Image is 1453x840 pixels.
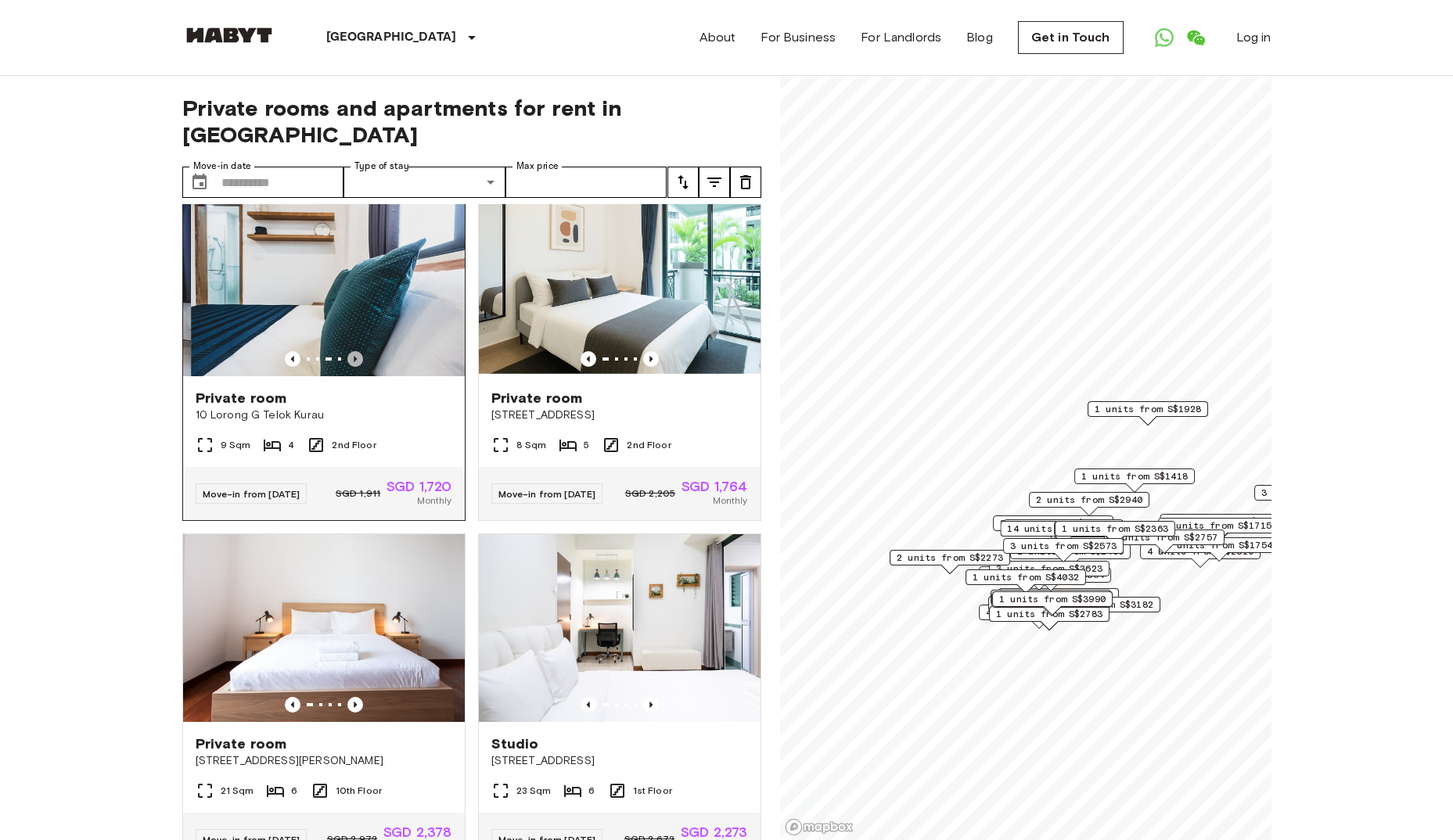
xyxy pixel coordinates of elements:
span: 8 Sqm [516,438,547,452]
button: Previous image [347,351,363,367]
span: 2 units from S$2757 [1111,530,1217,544]
div: Map marker [1000,521,1126,545]
a: Get in Touch [1018,21,1124,54]
div: Map marker [1054,521,1174,545]
button: Previous image [581,697,596,713]
span: 2 units from S$2273 [897,551,1003,565]
span: 10th Floor [336,784,383,798]
div: Map marker [1040,597,1160,621]
span: 1 units from S$1715 [1165,519,1271,533]
span: SGD 2,205 [625,486,675,501]
button: Previous image [347,697,363,713]
span: 5 [584,438,589,452]
span: 1 units from S$1418 [1081,469,1188,483]
label: Type of stay [354,160,409,173]
span: Move-in from [DATE] [498,488,596,500]
a: Blog [966,28,993,47]
span: 6 [291,784,297,798]
a: Open WhatsApp [1149,22,1180,53]
button: Previous image [285,351,300,367]
span: 3 units from S$3623 [996,562,1102,576]
label: Move-in date [193,160,251,173]
span: SGD 1,911 [336,486,380,501]
p: [GEOGRAPHIC_DATA] [326,28,457,47]
div: Map marker [989,561,1110,585]
span: 1 units from S$3600 [1005,589,1112,603]
span: 3 units from S$2573 [1010,539,1117,553]
div: Map marker [1074,468,1195,493]
div: Map marker [1088,401,1208,425]
span: 23 Sqm [516,784,552,798]
a: Marketing picture of unit SG-01-083-001-005Previous imagePrevious imagePrivate room[STREET_ADDRES... [478,188,761,521]
span: 6 [588,784,595,798]
div: Map marker [979,605,1099,629]
button: Previous image [285,697,300,713]
button: tune [699,167,730,198]
button: tune [730,167,761,198]
img: Marketing picture of unit SG-01-083-001-005 [479,188,761,376]
span: 2 units from S$2940 [1036,493,1142,507]
span: Private room [491,389,583,407]
div: Map marker [991,590,1111,614]
div: Map marker [1003,538,1124,562]
div: Map marker [988,596,1109,620]
span: SGD 2,378 [383,825,451,839]
button: Previous image [643,351,659,367]
div: Map marker [1003,519,1124,544]
span: 3 units from S$2036 [1261,486,1368,500]
span: 1 units from S$1928 [1095,402,1201,416]
label: Max price [516,160,559,173]
button: Previous image [581,351,596,367]
span: Private room [196,389,287,407]
span: Private room [196,734,287,753]
span: 1 units from S$3990 [999,592,1106,606]
span: SGD 1,764 [682,479,747,494]
span: 1 units from S$4032 [973,570,1079,584]
div: Map marker [1104,529,1225,554]
span: SGD 2,273 [681,825,747,839]
span: 3 units from S$3024 [1010,520,1117,534]
span: 4 [288,438,294,452]
span: Move-in from [DATE] [203,488,300,500]
span: Studio [491,734,539,753]
div: Map marker [989,606,1110,630]
div: Map marker [991,592,1112,616]
span: 1 units from S$2363 [1062,522,1168,536]
div: Map marker [1140,544,1261,568]
span: 1st Floor [633,784,672,798]
span: Monthly [713,494,747,508]
img: Marketing picture of unit SG-01-107-001-001 [479,534,761,722]
a: About [700,28,736,47]
span: 4 units from S$1680 [986,605,1092,619]
div: Map marker [993,515,1113,540]
a: Previous imagePrevious imagePrivate room10 Lorong G Telok Kurau9 Sqm42nd FloorMove-in from [DATE]... [182,188,466,521]
div: Map marker [992,591,1113,616]
a: For Business [761,28,836,47]
button: Previous image [643,697,659,713]
span: 3 units from S$1764 [1000,516,1106,530]
span: Private rooms and apartments for rent in [GEOGRAPHIC_DATA] [182,95,761,148]
span: 9 Sqm [221,438,251,452]
a: Open WeChat [1180,22,1211,53]
img: Marketing picture of unit SG-01-104-001-001 [183,534,465,722]
div: Map marker [1158,518,1279,542]
div: Map marker [1160,514,1286,538]
span: 21 Sqm [221,784,254,798]
div: Map marker [966,569,1086,594]
span: [STREET_ADDRESS][PERSON_NAME] [196,753,452,769]
div: Map marker [991,567,1111,591]
span: SGD 1,720 [387,479,451,494]
div: Map marker [890,550,1010,574]
button: tune [667,167,699,198]
div: Map marker [1029,492,1149,516]
span: 10 Lorong G Telok Kurau [196,407,452,423]
a: Mapbox logo [785,818,854,836]
a: Log in [1236,28,1271,47]
div: Map marker [1010,544,1131,568]
span: 17 units from S$1480 [1167,515,1279,529]
span: [STREET_ADDRESS] [491,407,748,423]
button: Choose date [184,167,215,198]
span: 1 units from S$3182 [1047,598,1153,612]
div: Map marker [1254,485,1375,509]
div: Map marker [1055,521,1175,545]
